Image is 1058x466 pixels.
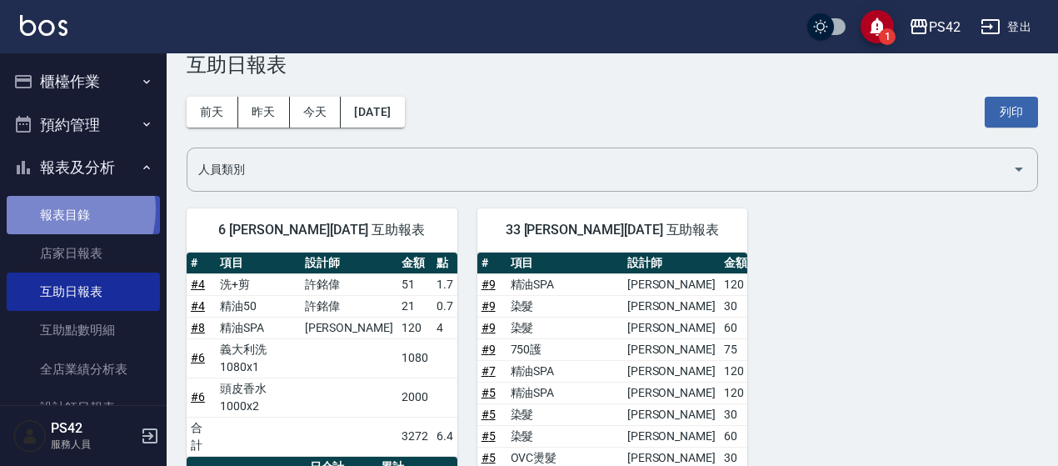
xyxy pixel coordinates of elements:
td: [PERSON_NAME] [623,382,720,403]
td: 4 [432,317,457,338]
span: 6 [PERSON_NAME][DATE] 互助報表 [207,222,437,238]
td: 1.7 [432,273,457,295]
td: 60 [720,425,755,447]
td: 精油SPA [507,273,623,295]
button: 預約管理 [7,103,160,147]
th: 設計師 [623,253,720,274]
th: 點 [432,253,457,274]
td: 染髮 [507,295,623,317]
img: Person [13,419,47,453]
td: 120 [397,317,432,338]
button: [DATE] [341,97,404,128]
h5: PS42 [51,420,136,437]
a: #4 [191,278,205,291]
a: #5 [482,429,496,443]
td: 染髮 [507,317,623,338]
td: 頭皮香水 1000x2 [216,378,300,417]
td: 30 [720,403,755,425]
a: #5 [482,451,496,464]
th: 項目 [216,253,300,274]
td: 精油SPA [507,382,623,403]
a: #7 [482,364,496,378]
button: save [861,10,894,43]
a: #9 [482,321,496,334]
button: 今天 [290,97,342,128]
a: 設計師日報表 [7,388,160,427]
td: 0.7 [432,295,457,317]
td: 750護 [507,338,623,360]
a: #5 [482,408,496,421]
span: 1 [879,28,896,45]
td: 染髮 [507,425,623,447]
td: 60 [720,317,755,338]
a: 互助日報表 [7,273,160,311]
td: 1080 [397,338,432,378]
th: 金額 [397,253,432,274]
a: #6 [191,351,205,364]
a: 報表目錄 [7,196,160,234]
a: 互助點數明細 [7,311,160,349]
input: 人員名稱 [194,155,1006,184]
td: 精油SPA [216,317,300,338]
td: 許銘偉 [301,273,397,295]
p: 服務人員 [51,437,136,452]
td: [PERSON_NAME] [623,403,720,425]
td: 120 [720,273,755,295]
td: 75 [720,338,755,360]
td: [PERSON_NAME] [301,317,397,338]
a: 店家日報表 [7,234,160,273]
th: # [187,253,216,274]
td: 2000 [397,378,432,417]
button: 報表及分析 [7,146,160,189]
h3: 互助日報表 [187,53,1038,77]
td: 30 [720,295,755,317]
td: 3272 [397,417,432,456]
img: Logo [20,15,67,36]
table: a dense table [187,253,457,457]
td: 精油50 [216,295,300,317]
button: PS42 [902,10,967,44]
a: #5 [482,386,496,399]
a: #9 [482,343,496,356]
td: 6.4 [432,417,457,456]
td: [PERSON_NAME] [623,295,720,317]
td: 義大利洗 1080x1 [216,338,300,378]
button: Open [1006,156,1032,183]
td: 120 [720,360,755,382]
td: 51 [397,273,432,295]
td: 許銘偉 [301,295,397,317]
th: 設計師 [301,253,397,274]
td: 合計 [187,417,216,456]
td: 染髮 [507,403,623,425]
span: 33 [PERSON_NAME][DATE] 互助報表 [497,222,728,238]
td: 洗+剪 [216,273,300,295]
a: #6 [191,390,205,403]
td: [PERSON_NAME] [623,360,720,382]
td: [PERSON_NAME] [623,338,720,360]
th: 金額 [720,253,755,274]
th: 項目 [507,253,623,274]
td: 精油SPA [507,360,623,382]
div: PS42 [929,17,961,38]
a: #8 [191,321,205,334]
td: 120 [720,382,755,403]
td: [PERSON_NAME] [623,273,720,295]
a: #9 [482,299,496,313]
button: 櫃檯作業 [7,60,160,103]
button: 登出 [974,12,1038,43]
td: [PERSON_NAME] [623,317,720,338]
button: 昨天 [238,97,290,128]
button: 前天 [187,97,238,128]
td: 21 [397,295,432,317]
a: #9 [482,278,496,291]
a: 全店業績分析表 [7,350,160,388]
th: # [477,253,507,274]
a: #4 [191,299,205,313]
button: 列印 [985,97,1038,128]
td: [PERSON_NAME] [623,425,720,447]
